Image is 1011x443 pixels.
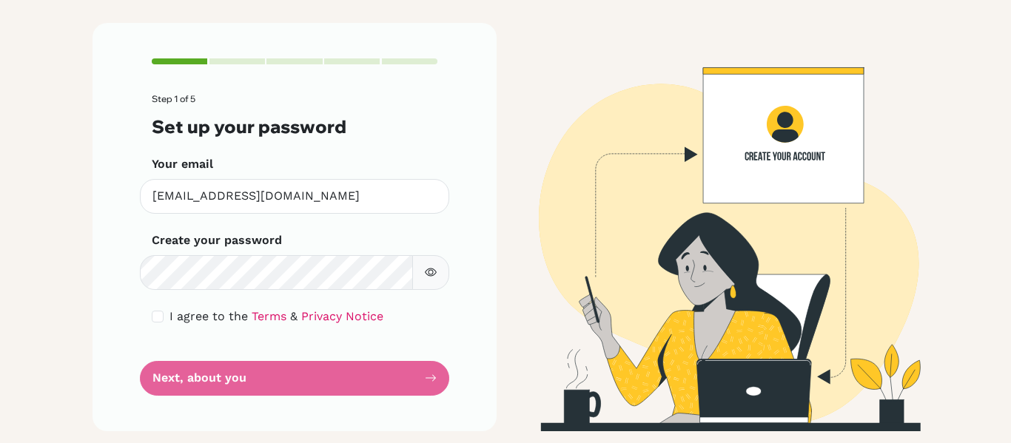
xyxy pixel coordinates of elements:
input: Insert your email* [140,179,449,214]
span: & [290,309,298,323]
span: Step 1 of 5 [152,93,195,104]
label: Create your password [152,231,282,249]
label: Your email [152,155,213,173]
a: Terms [252,309,286,323]
a: Privacy Notice [301,309,383,323]
h3: Set up your password [152,116,437,138]
span: I agree to the [169,309,248,323]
